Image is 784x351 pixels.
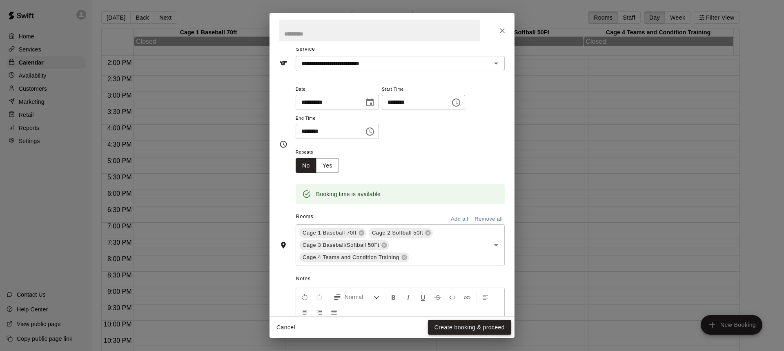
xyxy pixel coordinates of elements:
span: Notes [296,273,505,286]
button: Add all [446,213,472,226]
button: Open [490,58,502,69]
button: Redo [312,290,326,304]
button: Center Align [298,304,312,319]
div: Cage 2 Softball 50ft [369,228,433,238]
svg: Rooms [279,241,287,249]
button: Formatting Options [330,290,383,304]
span: Start Time [382,84,465,95]
span: Date [296,84,379,95]
span: Cage 2 Softball 50ft [369,229,426,237]
span: End Time [296,113,379,124]
button: Create booking & proceed [428,320,511,335]
button: Left Align [479,290,492,304]
button: Choose time, selected time is 6:30 PM [362,123,378,140]
button: Right Align [312,304,326,319]
button: No [296,158,316,173]
button: Format Underline [416,290,430,304]
button: Choose date, selected date is Nov 2, 2025 [362,94,378,111]
span: Rooms [296,214,314,219]
button: Undo [298,290,312,304]
button: Insert Code [445,290,459,304]
span: Cage 4 Teams and Condition Training [299,253,403,262]
span: Normal [345,293,373,301]
button: Justify Align [327,304,341,319]
div: outlined button group [296,158,339,173]
span: Service [296,46,315,52]
span: Cage 1 Baseball 70ft [299,229,360,237]
svg: Timing [279,140,287,148]
div: Booking time is available [316,187,381,201]
div: Cage 3 Baseball/Softball 50Ft [299,240,389,250]
button: Yes [316,158,339,173]
span: Cage 3 Baseball/Softball 50Ft [299,241,383,249]
button: Format Bold [387,290,401,304]
button: Format Italics [401,290,415,304]
button: Format Strikethrough [431,290,445,304]
button: Cancel [273,320,299,335]
button: Choose time, selected time is 4:00 PM [448,94,464,111]
div: Cage 4 Teams and Condition Training [299,253,409,262]
button: Close [495,23,510,38]
button: Open [490,239,502,251]
button: Remove all [472,213,505,226]
div: Cage 1 Baseball 70ft [299,228,366,238]
span: Repeats [296,147,345,158]
button: Insert Link [460,290,474,304]
svg: Service [279,59,287,67]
